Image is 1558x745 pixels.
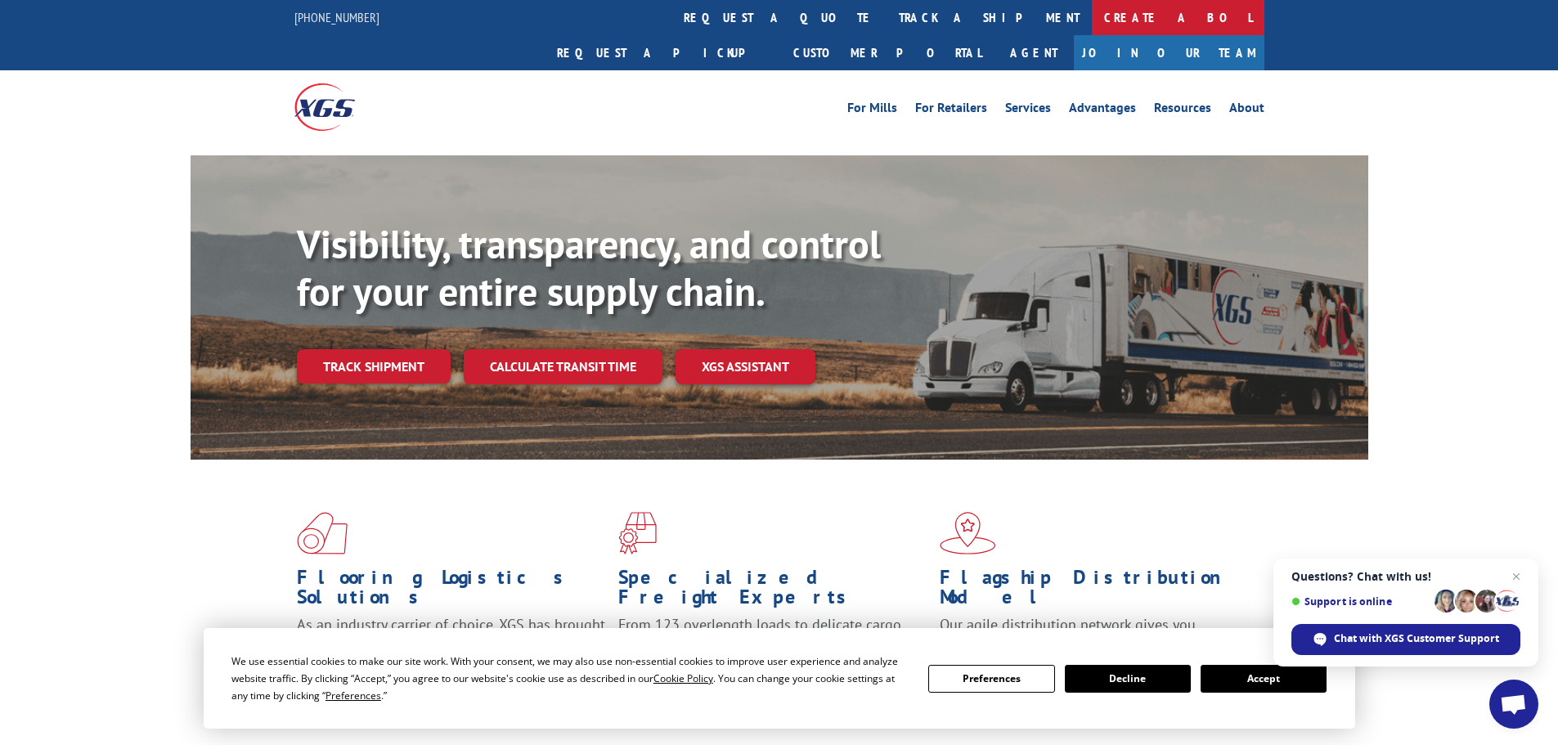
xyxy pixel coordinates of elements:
span: Close chat [1506,567,1526,586]
a: [PHONE_NUMBER] [294,9,379,25]
a: Join Our Team [1074,35,1264,70]
span: Questions? Chat with us! [1291,570,1520,583]
span: Cookie Policy [653,671,713,685]
h1: Specialized Freight Experts [618,568,927,615]
span: As an industry carrier of choice, XGS has brought innovation and dedication to flooring logistics... [297,615,605,673]
a: Customer Portal [781,35,994,70]
div: Open chat [1489,680,1538,729]
a: XGS ASSISTANT [676,349,815,384]
h1: Flooring Logistics Solutions [297,568,606,615]
a: For Mills [847,101,897,119]
img: xgs-icon-total-supply-chain-intelligence-red [297,512,348,554]
a: Resources [1154,101,1211,119]
div: We use essential cookies to make our site work. With your consent, we may also use non-essential ... [231,653,909,704]
a: About [1229,101,1264,119]
span: Our agile distribution network gives you nationwide inventory management on demand. [940,615,1241,653]
p: From 123 overlength loads to delicate cargo, our experienced staff knows the best way to move you... [618,615,927,688]
span: Support is online [1291,595,1429,608]
div: Cookie Consent Prompt [204,628,1355,729]
a: Track shipment [297,349,451,384]
a: Agent [994,35,1074,70]
span: Chat with XGS Customer Support [1334,631,1499,646]
b: Visibility, transparency, and control for your entire supply chain. [297,218,881,316]
button: Accept [1201,665,1327,693]
button: Decline [1065,665,1191,693]
img: xgs-icon-focused-on-flooring-red [618,512,657,554]
a: For Retailers [915,101,987,119]
a: Services [1005,101,1051,119]
button: Preferences [928,665,1054,693]
span: Preferences [326,689,381,702]
a: Advantages [1069,101,1136,119]
a: Request a pickup [545,35,781,70]
a: Calculate transit time [464,349,662,384]
div: Chat with XGS Customer Support [1291,624,1520,655]
h1: Flagship Distribution Model [940,568,1249,615]
img: xgs-icon-flagship-distribution-model-red [940,512,996,554]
